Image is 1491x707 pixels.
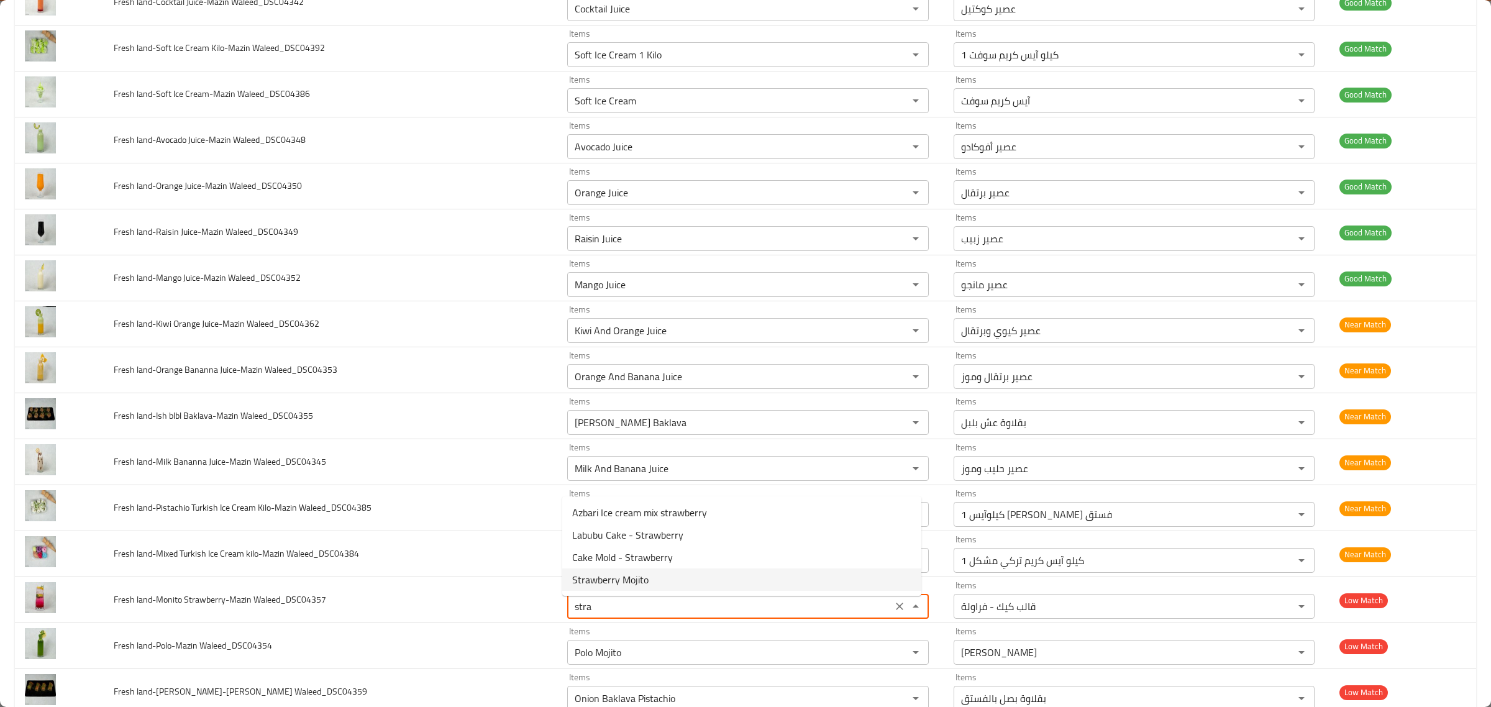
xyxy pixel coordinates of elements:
button: Open [907,92,924,109]
span: Fresh land-Mixed Turkish Ice Cream kilo-Mazin Waleed_DSC04384 [114,545,359,562]
button: Open [1293,690,1310,707]
button: Open [1293,460,1310,477]
button: Open [1293,230,1310,247]
span: Labubu Cake - Strawberry [572,527,683,542]
button: Open [1293,276,1310,293]
img: Fresh land-Soft Ice Cream Kilo-Mazin Waleed_DSC04392 [25,30,56,62]
img: Fresh land-Ish blbl Baklava-Mazin Waleed_DSC04355 [25,398,56,429]
img: Fresh land-Orange Juice-Mazin Waleed_DSC04350 [25,168,56,199]
button: Open [1293,598,1310,615]
span: Fresh land-Milk Bananna Juice-Mazin Waleed_DSC04345 [114,454,326,470]
span: Fresh land-Ish blbl Baklava-Mazin Waleed_DSC04355 [114,408,313,424]
button: Open [1293,92,1310,109]
span: Near Match [1339,317,1391,332]
span: Low Match [1339,593,1388,608]
span: Good Match [1339,271,1392,286]
span: Near Match [1339,409,1391,424]
button: Open [907,690,924,707]
img: Fresh land-Avocado Juice-Mazin Waleed_DSC04348 [25,122,56,153]
span: Azbari Ice cream mix strawberry [572,505,707,520]
button: Open [1293,552,1310,569]
button: Open [1293,414,1310,431]
button: Open [1293,138,1310,155]
span: Fresh land-Pistachio Turkish Ice Cream Kilo-Mazin Waleed_DSC04385 [114,499,372,516]
img: Fresh land-Polo-Mazin Waleed_DSC04354 [25,628,56,659]
span: Good Match [1339,88,1392,102]
button: Open [1293,322,1310,339]
button: Clear [891,598,908,615]
span: Fresh land-Monito Strawberry-Mazin Waleed_DSC04357 [114,591,326,608]
span: Fresh land-Soft Ice Cream-Mazin Waleed_DSC04386 [114,86,310,102]
span: Near Match [1339,455,1391,470]
button: Open [1293,506,1310,523]
button: Open [907,138,924,155]
span: Fresh land-[PERSON_NAME]-[PERSON_NAME] Waleed_DSC04359 [114,683,367,700]
span: Good Match [1339,180,1392,194]
button: Open [907,644,924,661]
img: Fresh land-Shaari Baklava-Mazin Waleed_DSC04359 [25,674,56,705]
img: Fresh land-Mango Juice-Mazin Waleed_DSC04352 [25,260,56,291]
span: Fresh land-Polo-Mazin Waleed_DSC04354 [114,637,272,654]
span: Low Match [1339,639,1388,654]
button: Open [1293,368,1310,385]
span: Fresh land-Raisin Juice-Mazin Waleed_DSC04349 [114,224,298,240]
img: Fresh land-Orange Bananna Juice-Mazin Waleed_DSC04353 [25,352,56,383]
span: Near Match [1339,363,1391,378]
button: Open [907,322,924,339]
span: Good Match [1339,134,1392,148]
span: Fresh land-Kiwi Orange Juice-Mazin Waleed_DSC04362 [114,316,319,332]
button: Open [1293,644,1310,661]
img: Fresh land-Raisin Juice-Mazin Waleed_DSC04349 [25,214,56,245]
span: Fresh land-Avocado Juice-Mazin Waleed_DSC04348 [114,132,306,148]
img: Fresh land-Pistachio Turkish Ice Cream Kilo-Mazin Waleed_DSC04385 [25,490,56,521]
button: Open [907,460,924,477]
button: Open [907,276,924,293]
img: Fresh land-Soft Ice Cream-Mazin Waleed_DSC04386 [25,76,56,107]
img: Fresh land-Milk Bananna Juice-Mazin Waleed_DSC04345 [25,444,56,475]
span: Low Match [1339,685,1388,700]
img: Fresh land-Mixed Turkish Ice Cream kilo-Mazin Waleed_DSC04384 [25,536,56,567]
span: Near Match [1339,547,1391,562]
button: Open [907,414,924,431]
img: Fresh land-Monito Strawberry-Mazin Waleed_DSC04357 [25,582,56,613]
button: Close [907,598,924,615]
span: Fresh land-Orange Juice-Mazin Waleed_DSC04350 [114,178,302,194]
span: Near Match [1339,501,1391,516]
span: Fresh land-Orange Bananna Juice-Mazin Waleed_DSC04353 [114,362,337,378]
button: Open [1293,46,1310,63]
button: Open [1293,184,1310,201]
span: Fresh land-Soft Ice Cream Kilo-Mazin Waleed_DSC04392 [114,40,325,56]
button: Open [907,184,924,201]
span: Good Match [1339,42,1392,56]
span: Fresh land-Mango Juice-Mazin Waleed_DSC04352 [114,270,301,286]
span: Strawberry Mojito [572,572,649,587]
button: Open [907,230,924,247]
span: Cake Mold - Strawberry [572,550,673,565]
button: Open [907,46,924,63]
img: Fresh land-Kiwi Orange Juice-Mazin Waleed_DSC04362 [25,306,56,337]
button: Open [907,368,924,385]
span: Good Match [1339,226,1392,240]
